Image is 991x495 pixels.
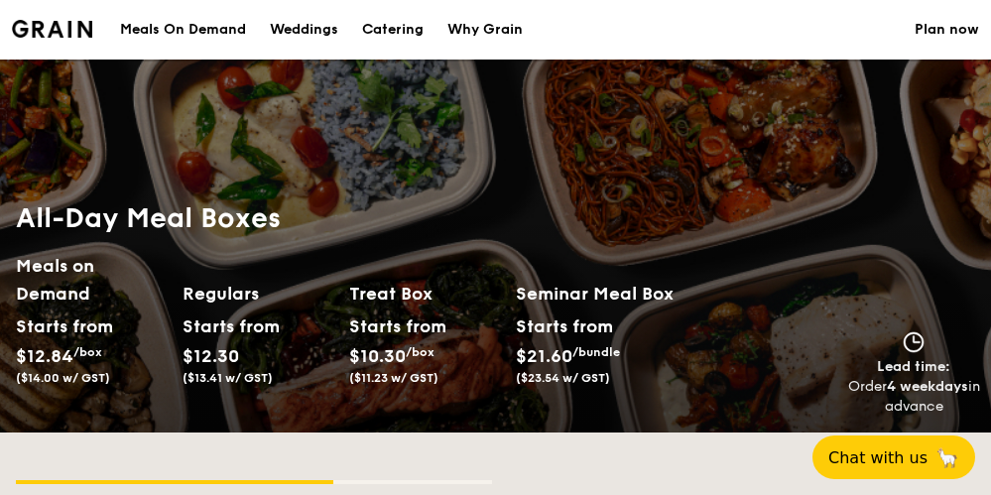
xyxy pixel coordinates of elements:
[183,345,239,367] span: $12.30
[349,345,406,367] span: $10.30
[516,280,682,308] h2: Seminar Meal Box
[16,311,83,341] div: Starts from
[812,435,975,479] button: Chat with us🦙
[73,345,102,359] span: /box
[16,345,73,367] span: $12.84
[183,280,333,308] h2: Regulars
[349,280,500,308] h2: Treat Box
[877,358,950,375] span: Lead time:
[516,371,610,385] span: ($23.54 w/ GST)
[12,20,92,38] img: Grain
[349,371,438,385] span: ($11.23 w/ GST)
[16,371,110,385] span: ($14.00 w/ GST)
[828,448,928,467] span: Chat with us
[887,378,968,395] strong: 4 weekdays
[183,311,250,341] div: Starts from
[845,377,983,417] div: Order in advance
[349,311,417,341] div: Starts from
[516,345,572,367] span: $21.60
[516,311,591,341] div: Starts from
[935,446,959,469] span: 🦙
[406,345,434,359] span: /box
[12,20,92,38] a: Logotype
[16,200,682,236] h1: All-Day Meal Boxes
[899,331,929,353] img: icon-clock.2db775ea.svg
[183,371,273,385] span: ($13.41 w/ GST)
[572,345,620,359] span: /bundle
[16,252,167,308] h2: Meals on Demand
